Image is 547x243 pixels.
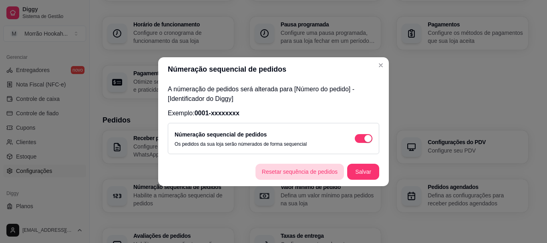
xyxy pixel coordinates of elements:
[168,108,379,118] p: Exemplo:
[255,164,344,180] button: Resetar sequência de pedidos
[175,141,307,147] p: Os pedidos da sua loja serão númerados de forma sequencial
[158,57,389,81] header: Númeração sequencial de pedidos
[168,84,379,104] p: A númeração de pedidos será alterada para [Número do pedido] - [Identificador do Diggy]
[374,59,387,72] button: Close
[195,110,239,116] span: 0001-xxxxxxxx
[347,164,379,180] button: Salvar
[175,131,267,138] label: Númeração sequencial de pedidos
